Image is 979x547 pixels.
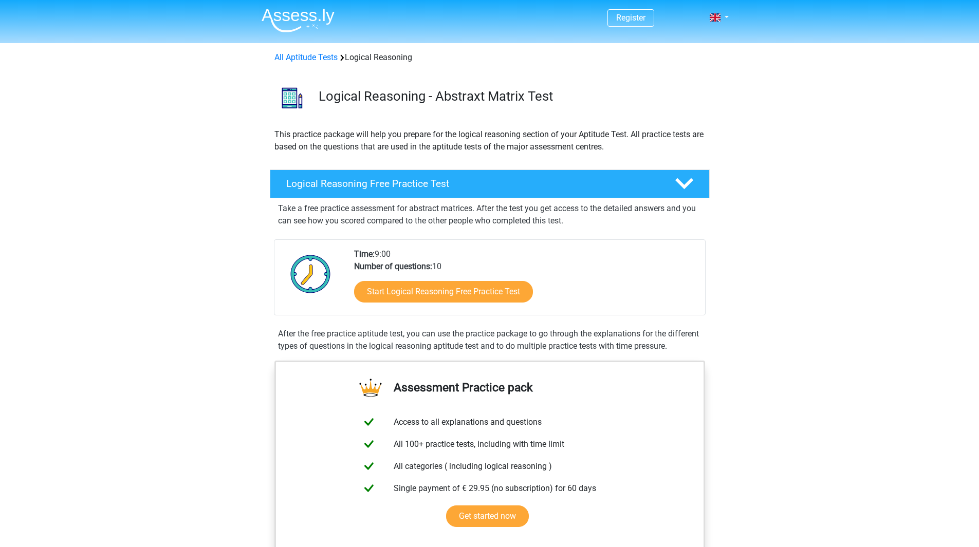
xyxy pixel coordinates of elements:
p: Take a free practice assessment for abstract matrices. After the test you get access to the detai... [278,202,701,227]
img: Assessly [262,8,335,32]
div: 9:00 10 [346,248,705,315]
h4: Logical Reasoning Free Practice Test [286,178,658,190]
a: Get started now [446,505,529,527]
a: Register [616,13,645,23]
a: Logical Reasoning Free Practice Test [266,169,714,198]
p: This practice package will help you prepare for the logical reasoning section of your Aptitude Te... [274,128,705,153]
img: Clock [285,248,337,299]
div: After the free practice aptitude test, you can use the practice package to go through the explana... [274,328,706,352]
h3: Logical Reasoning - Abstraxt Matrix Test [319,88,701,104]
b: Time: [354,249,375,259]
div: Logical Reasoning [270,51,709,64]
a: Start Logical Reasoning Free Practice Test [354,281,533,303]
img: logical reasoning [270,76,314,120]
b: Number of questions: [354,261,432,271]
a: All Aptitude Tests [274,52,338,62]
